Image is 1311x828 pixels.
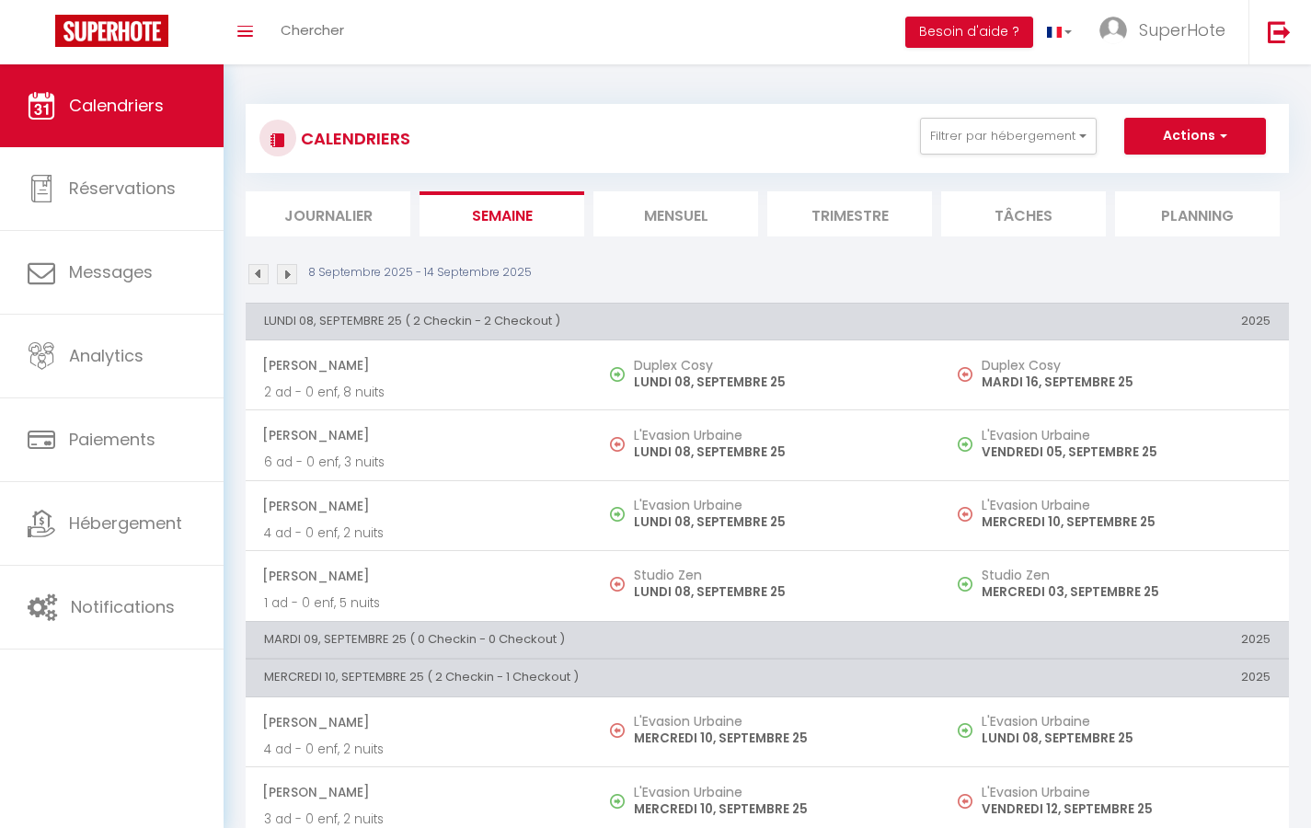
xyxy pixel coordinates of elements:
p: MERCREDI 10, SEPTEMBRE 25 [634,799,923,819]
p: 4 ad - 0 enf, 2 nuits [264,740,575,759]
img: NO IMAGE [958,723,972,738]
p: LUNDI 08, SEPTEMBRE 25 [634,373,923,392]
p: LUNDI 08, SEPTEMBRE 25 [634,582,923,602]
h5: Studio Zen [982,568,1271,582]
p: MERCREDI 03, SEPTEMBRE 25 [982,582,1271,602]
h3: CALENDRIERS [296,118,410,159]
img: NO IMAGE [958,507,972,522]
img: NO IMAGE [610,437,625,452]
span: [PERSON_NAME] [262,558,575,593]
li: Trimestre [767,191,932,236]
p: 8 Septembre 2025 - 14 Septembre 2025 [308,264,532,282]
img: Super Booking [55,15,168,47]
p: LUNDI 08, SEPTEMBRE 25 [634,443,923,462]
p: LUNDI 08, SEPTEMBRE 25 [982,729,1271,748]
th: 2025 [941,303,1289,339]
h5: L'Evasion Urbaine [634,785,923,799]
img: NO IMAGE [958,367,972,382]
span: Analytics [69,344,144,367]
button: Besoin d'aide ? [905,17,1033,48]
button: Filtrer par hébergement [920,118,1097,155]
h5: Studio Zen [634,568,923,582]
span: Notifications [71,595,175,618]
button: Actions [1124,118,1266,155]
p: 4 ad - 0 enf, 2 nuits [264,523,575,543]
span: Paiements [69,428,155,451]
th: MARDI 09, SEPTEMBRE 25 ( 0 Checkin - 0 Checkout ) [246,621,941,658]
h5: L'Evasion Urbaine [634,498,923,512]
h5: L'Evasion Urbaine [634,714,923,729]
img: NO IMAGE [958,794,972,809]
span: [PERSON_NAME] [262,418,575,453]
li: Semaine [420,191,584,236]
span: Réservations [69,177,176,200]
img: logout [1268,20,1291,43]
p: MERCREDI 10, SEPTEMBRE 25 [634,729,923,748]
p: LUNDI 08, SEPTEMBRE 25 [634,512,923,532]
th: MERCREDI 10, SEPTEMBRE 25 ( 2 Checkin - 1 Checkout ) [246,660,941,696]
li: Tâches [941,191,1106,236]
p: 1 ad - 0 enf, 5 nuits [264,593,575,613]
p: MERCREDI 10, SEPTEMBRE 25 [982,512,1271,532]
img: NO IMAGE [958,577,972,592]
li: Mensuel [593,191,758,236]
h5: L'Evasion Urbaine [982,428,1271,443]
th: 2025 [941,621,1289,658]
h5: L'Evasion Urbaine [982,714,1271,729]
p: 6 ad - 0 enf, 3 nuits [264,453,575,472]
p: VENDREDI 05, SEPTEMBRE 25 [982,443,1271,462]
span: [PERSON_NAME] [262,775,575,810]
span: Messages [69,260,153,283]
span: [PERSON_NAME] [262,348,575,383]
h5: L'Evasion Urbaine [634,428,923,443]
span: Chercher [281,20,344,40]
th: 2025 [941,660,1289,696]
img: ... [1099,17,1127,44]
li: Planning [1115,191,1280,236]
p: MARDI 16, SEPTEMBRE 25 [982,373,1271,392]
button: Ouvrir le widget de chat LiveChat [15,7,70,63]
img: NO IMAGE [610,577,625,592]
span: Hébergement [69,512,182,535]
h5: Duplex Cosy [982,358,1271,373]
span: [PERSON_NAME] [262,705,575,740]
img: NO IMAGE [610,723,625,738]
span: Calendriers [69,94,164,117]
th: LUNDI 08, SEPTEMBRE 25 ( 2 Checkin - 2 Checkout ) [246,303,941,339]
img: NO IMAGE [958,437,972,452]
span: [PERSON_NAME] [262,489,575,523]
h5: L'Evasion Urbaine [982,498,1271,512]
h5: Duplex Cosy [634,358,923,373]
li: Journalier [246,191,410,236]
p: VENDREDI 12, SEPTEMBRE 25 [982,799,1271,819]
h5: L'Evasion Urbaine [982,785,1271,799]
p: 2 ad - 0 enf, 8 nuits [264,383,575,402]
span: SuperHote [1139,18,1225,41]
